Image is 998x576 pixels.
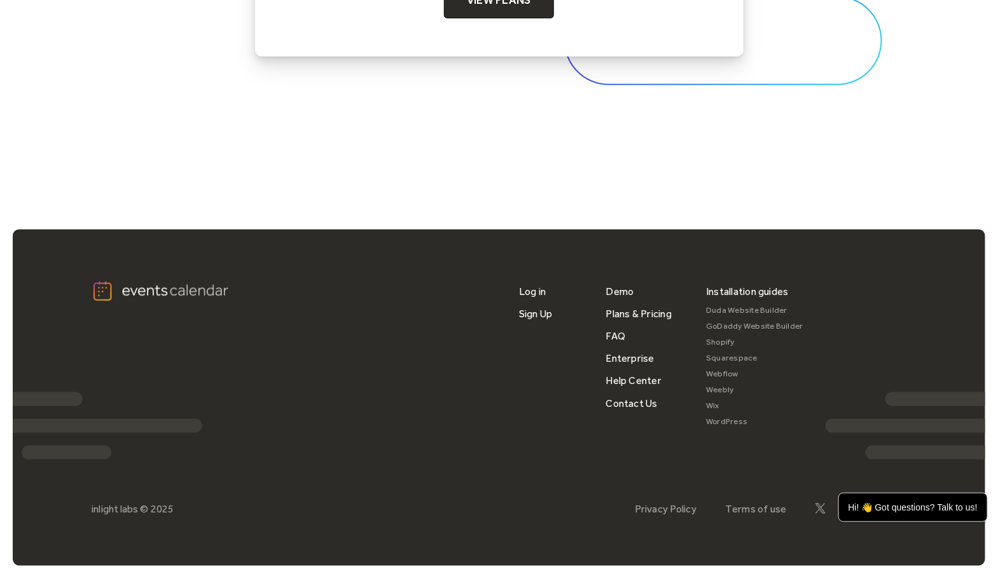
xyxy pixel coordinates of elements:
[706,398,803,414] a: Wix
[706,280,789,303] div: Installation guides
[706,350,803,366] a: Squarespace
[606,347,655,369] a: Enterprise
[151,503,174,515] div: 2025
[519,280,546,303] a: Log in
[635,503,697,515] a: Privacy Policy
[519,303,553,325] a: Sign Up
[606,280,634,303] a: Demo
[92,503,148,515] div: inlight labs ©
[606,303,672,325] a: Plans & Pricing
[706,382,803,398] a: Weebly
[606,392,658,415] a: Contact Us
[706,303,803,319] a: Duda Website Builder
[706,319,803,334] a: GoDaddy Website Builder
[606,325,626,347] a: FAQ
[706,366,803,382] a: Webflow
[706,414,803,430] a: WordPress
[725,503,787,515] a: Terms of use
[606,369,662,392] a: Help Center
[706,334,803,350] a: Shopify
